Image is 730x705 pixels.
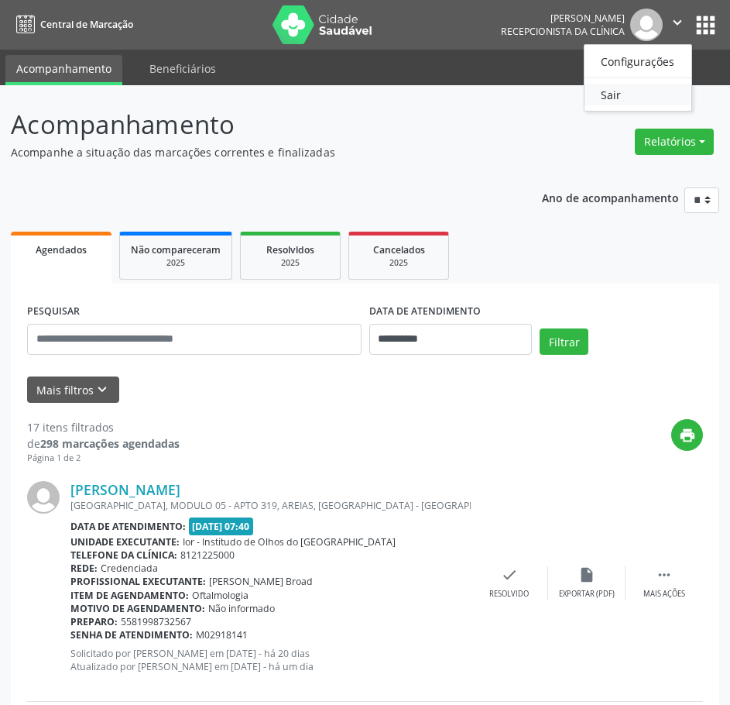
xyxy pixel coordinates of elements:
[27,435,180,452] div: de
[70,647,471,673] p: Solicitado por [PERSON_NAME] em [DATE] - há 20 dias Atualizado por [PERSON_NAME] em [DATE] - há u...
[70,499,471,512] div: [GEOGRAPHIC_DATA], MODULO 05 - APTO 319, AREIAS, [GEOGRAPHIC_DATA] - [GEOGRAPHIC_DATA]
[70,589,189,602] b: Item de agendamento:
[643,589,685,600] div: Mais ações
[489,589,529,600] div: Resolvido
[131,257,221,269] div: 2025
[208,602,275,615] span: Não informado
[11,144,507,160] p: Acompanhe a situação das marcações correntes e finalizadas
[373,243,425,256] span: Cancelados
[540,328,588,355] button: Filtrar
[266,243,314,256] span: Resolvidos
[70,562,98,575] b: Rede:
[27,377,119,404] button: Mais filtroskeyboard_arrow_down
[27,419,180,435] div: 17 itens filtrados
[501,566,518,583] i: check
[40,436,180,451] strong: 298 marcações agendadas
[27,300,80,324] label: PESQUISAR
[131,243,221,256] span: Não compareceram
[70,575,206,588] b: Profissional executante:
[501,25,625,38] span: Recepcionista da clínica
[94,381,111,398] i: keyboard_arrow_down
[584,84,691,105] a: Sair
[189,518,254,535] span: [DATE] 07:40
[584,44,692,112] ul: 
[559,589,615,600] div: Exportar (PDF)
[542,187,679,207] p: Ano de acompanhamento
[27,481,60,514] img: img
[70,615,118,628] b: Preparo:
[630,9,663,41] img: img
[679,427,696,444] i: print
[196,628,248,641] span: M02918141
[369,300,481,324] label: DATA DE ATENDIMENTO
[70,549,177,562] b: Telefone da clínica:
[578,566,595,583] i: insert_drive_file
[692,12,719,39] button: apps
[70,481,180,498] a: [PERSON_NAME]
[192,589,248,602] span: Oftalmologia
[656,566,673,583] i: 
[501,12,625,25] div: [PERSON_NAME]
[70,628,193,641] b: Senha de atendimento:
[70,520,186,533] b: Data de atendimento:
[671,419,703,451] button: print
[40,18,133,31] span: Central de Marcação
[70,535,180,549] b: Unidade executante:
[252,257,329,269] div: 2025
[635,129,714,155] button: Relatórios
[663,9,692,41] button: 
[669,14,686,31] i: 
[183,535,396,549] span: Ior - Institudo de Olhos do [GEOGRAPHIC_DATA]
[584,50,691,72] a: Configurações
[360,257,437,269] div: 2025
[180,549,235,562] span: 8121225000
[70,602,205,615] b: Motivo de agendamento:
[101,562,158,575] span: Credenciada
[209,575,313,588] span: [PERSON_NAME] Broad
[139,55,227,82] a: Beneficiários
[36,243,87,256] span: Agendados
[11,12,133,37] a: Central de Marcação
[27,452,180,465] div: Página 1 de 2
[121,615,191,628] span: 5581998732567
[11,105,507,144] p: Acompanhamento
[5,55,122,85] a: Acompanhamento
